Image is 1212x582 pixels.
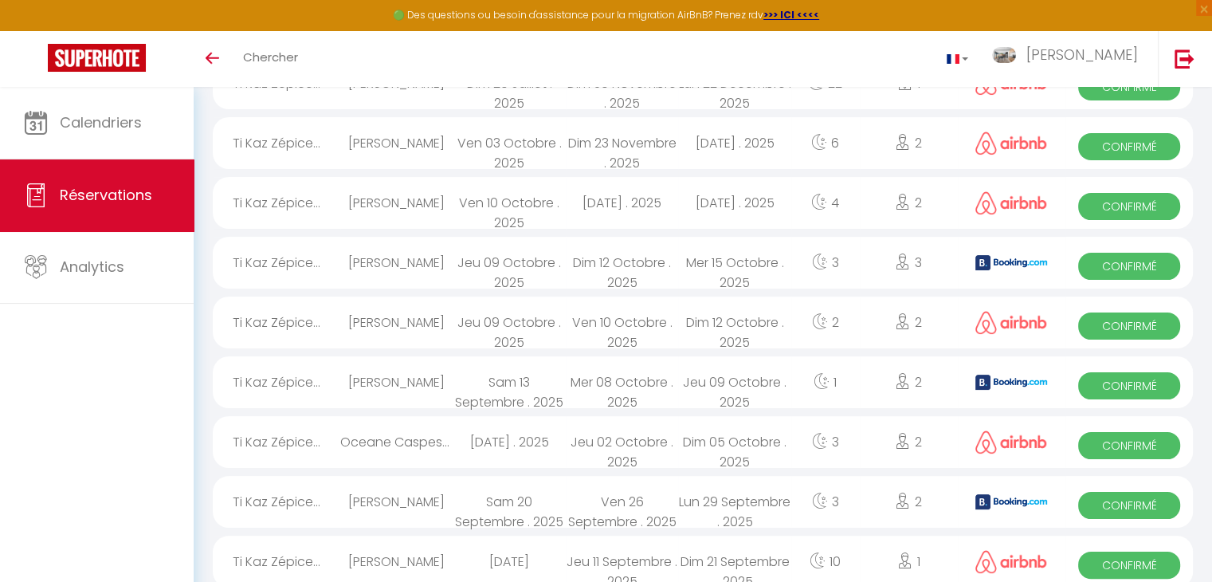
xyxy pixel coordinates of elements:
a: >>> ICI <<<< [763,8,819,22]
span: Analytics [60,257,124,277]
a: ... [PERSON_NAME] [980,31,1158,87]
img: Super Booking [48,44,146,72]
span: Réservations [60,185,152,205]
span: [PERSON_NAME] [1026,45,1138,65]
a: Chercher [231,31,310,87]
span: Chercher [243,49,298,65]
span: Calendriers [60,112,142,132]
img: logout [1175,49,1194,69]
img: ... [992,47,1016,63]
